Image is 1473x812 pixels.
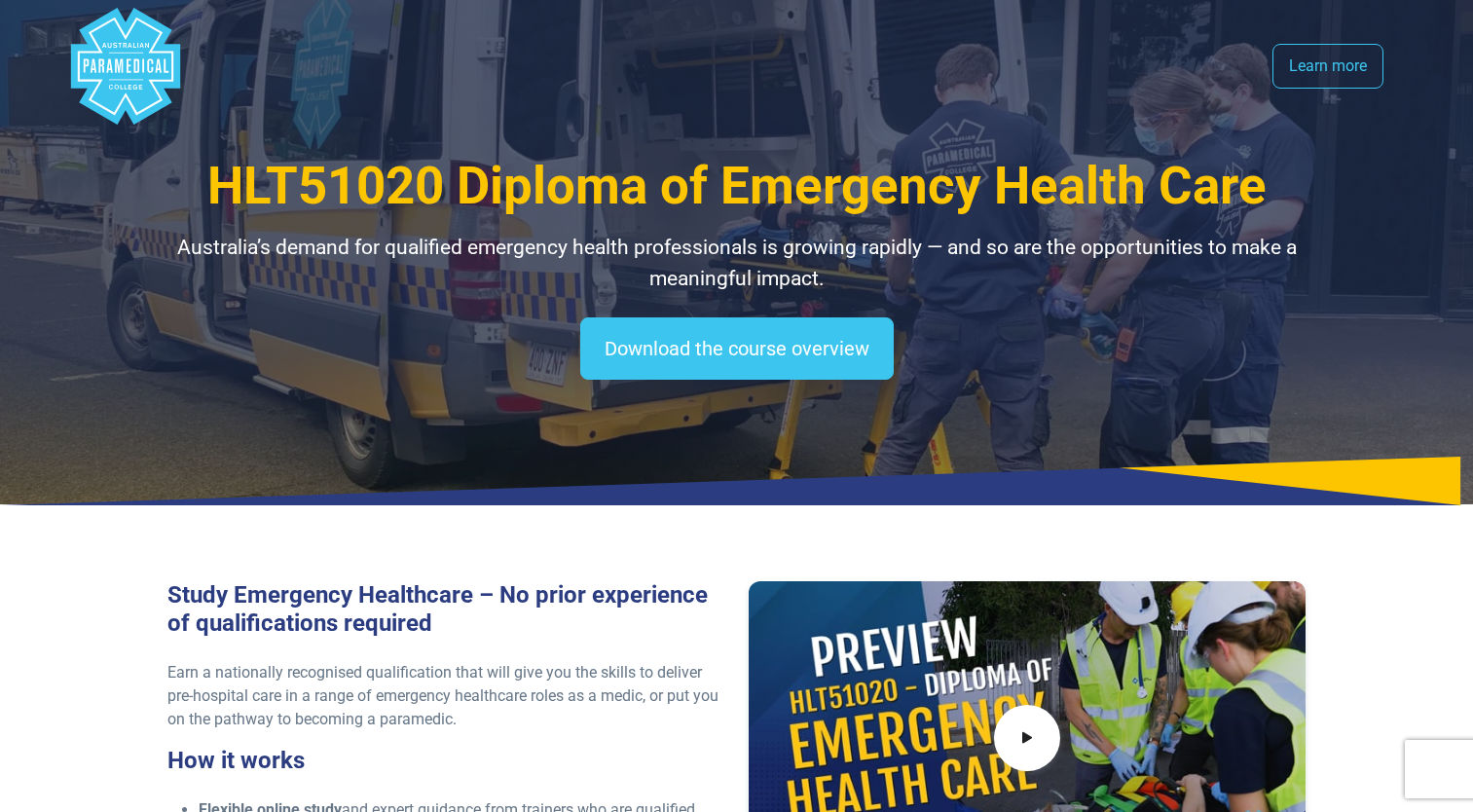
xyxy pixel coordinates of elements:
[207,156,1267,216] span: HLT51020 Diploma of Emergency Health Care
[167,233,1307,294] p: Australia’s demand for qualified emergency health professionals is growing rapidly — and so are t...
[67,8,184,125] div: Australian Paramedical College
[580,317,894,380] a: Download the course overview
[167,661,725,731] p: Earn a nationally recognised qualification that will give you the skills to deliver pre-hospital ...
[167,581,725,638] h3: Study Emergency Healthcare – No prior experience of qualifications required
[1272,44,1383,89] a: Learn more
[167,747,725,775] h3: How it works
